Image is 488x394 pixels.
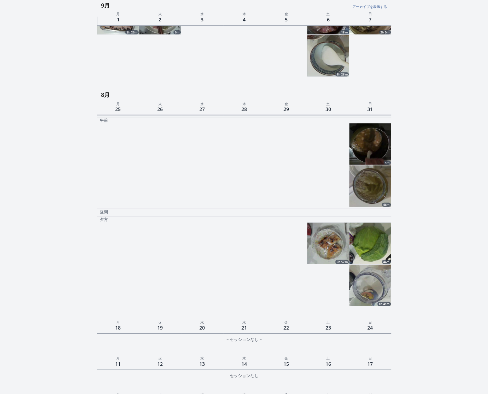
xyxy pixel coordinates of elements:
div: 46m [382,203,391,207]
p: 金 [265,319,307,325]
p: 土 [307,10,349,17]
span: 28 [240,104,248,114]
div: 18m [340,30,349,34]
span: 27 [198,104,206,114]
a: 46m [349,165,391,207]
p: 金 [265,100,307,107]
p: 月 [97,355,139,361]
span: 21 [240,323,248,332]
p: 日 [349,319,391,325]
span: 12 [156,359,164,368]
a: 1h 41m [349,265,391,306]
span: 11 [114,359,122,368]
span: 25 [114,104,122,114]
p: 火 [139,100,181,107]
p: 日 [349,100,391,107]
h3: 8月 [101,89,391,100]
p: 火 [139,10,181,17]
span: 16 [324,359,332,368]
span: 13 [198,359,206,368]
a: 2h 57m [307,223,349,264]
span: 17 [366,359,374,368]
span: 23 [324,323,332,332]
div: 2h 57m [335,260,349,264]
span: 22 [282,323,290,332]
span: 15 [282,359,290,368]
p: 月 [97,319,139,325]
p: 金 [265,355,307,361]
p: 木 [223,10,265,17]
p: 月 [97,100,139,107]
img: 250831115617_thumb.jpeg [349,265,391,306]
div: 6m [173,30,181,34]
span: 6 [325,15,331,24]
img: 250830123507_thumb.jpeg [307,223,349,264]
p: 火 [139,355,181,361]
a: 44m [349,223,391,264]
div: 4m [384,161,391,165]
p: 金 [265,10,307,17]
p: 土 [307,100,349,107]
span: 2 [157,15,163,24]
div: 1h 28m [335,72,349,77]
span: 3 [199,15,205,24]
span: 5 [283,15,289,24]
a: 1h 28m [307,35,349,77]
span: 30 [324,104,332,114]
p: 昼間 [100,209,108,215]
p: 日 [349,10,391,17]
p: 土 [307,355,349,361]
div: 1h 41m [377,302,391,306]
p: 土 [307,319,349,325]
span: 29 [282,104,290,114]
p: 水 [181,100,223,107]
p: 水 [181,10,223,17]
img: 250831004503_thumb.jpeg [349,165,391,207]
p: 木 [223,100,265,107]
span: 31 [366,104,374,114]
span: 19 [156,323,164,332]
p: 水 [181,319,223,325]
img: 250831071833_thumb.jpeg [349,223,391,264]
div: 44m [382,260,391,264]
img: 250830165933_thumb.jpeg [349,123,391,165]
p: 木 [223,319,265,325]
span: 18 [114,323,122,332]
div: 2h 23m [125,30,139,34]
span: 26 [156,104,164,114]
p: 夕方 [100,217,108,222]
span: 20 [198,323,206,332]
div: 2h 0m [379,30,391,34]
span: 14 [240,359,248,368]
p: 午前 [100,118,108,123]
div: – セッションなし – [97,335,391,344]
div: – セッションなし – [97,372,391,380]
img: 250906132701_thumb.jpeg [307,35,349,77]
span: 4 [241,15,247,24]
p: 水 [181,355,223,361]
a: 4m [349,123,391,165]
p: 日 [349,355,391,361]
p: 火 [139,319,181,325]
span: 24 [366,323,374,332]
p: 木 [223,355,265,361]
span: 1 [116,15,121,24]
span: 7 [367,15,373,24]
p: 月 [97,10,139,17]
